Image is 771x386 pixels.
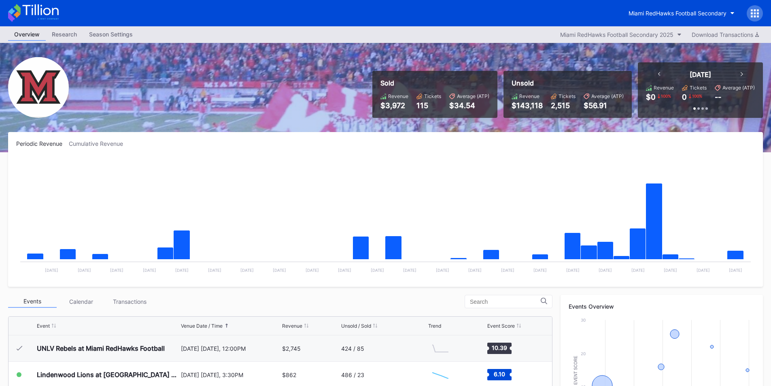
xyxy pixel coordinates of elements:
text: [DATE] [599,268,612,273]
input: Search [470,299,541,305]
div: Trend [428,323,441,329]
div: Revenue [282,323,302,329]
text: [DATE] [208,268,221,273]
text: [DATE] [240,268,254,273]
div: Events [8,295,57,308]
div: Download Transactions [692,31,759,38]
div: Event Score [487,323,515,329]
button: Download Transactions [688,29,763,40]
div: 115 [416,101,441,110]
div: Season Settings [83,28,139,40]
text: [DATE] [631,268,645,273]
text: 10.39 [492,344,507,351]
div: [DATE] [DATE], 3:30PM [181,371,280,378]
div: Venue Date / Time [181,323,223,329]
div: Tickets [424,93,441,99]
div: Revenue [388,93,408,99]
div: $56.91 [584,101,624,110]
div: UNLV Rebels at Miami RedHawks Football [37,344,165,352]
div: [DATE] [DATE], 12:00PM [181,345,280,352]
div: Average (ATP) [457,93,489,99]
div: Tickets [559,93,576,99]
div: $34.54 [449,101,489,110]
text: [DATE] [78,268,91,273]
div: Tickets [690,85,707,91]
div: [DATE] [690,70,711,79]
div: $3,972 [380,101,408,110]
a: Research [46,28,83,41]
text: 30 [581,318,586,322]
div: Research [46,28,83,40]
div: Unsold [512,79,624,87]
text: [DATE] [501,268,514,273]
div: Lindenwood Lions at [GEOGRAPHIC_DATA] RedHawks Football [37,371,179,379]
text: [DATE] [436,268,449,273]
div: Average (ATP) [722,85,755,91]
a: Overview [8,28,46,41]
div: Unsold / Sold [341,323,371,329]
text: [DATE] [371,268,384,273]
div: 100 % [660,93,672,99]
div: Revenue [654,85,674,91]
div: Periodic Revenue [16,140,69,147]
text: [DATE] [273,268,286,273]
text: [DATE] [468,268,482,273]
div: $862 [282,371,296,378]
text: [DATE] [664,268,677,273]
div: Sold [380,79,489,87]
text: [DATE] [45,268,58,273]
div: 424 / 85 [341,345,364,352]
text: [DATE] [729,268,742,273]
div: Transactions [105,295,154,308]
text: [DATE] [143,268,156,273]
text: [DATE] [533,268,547,273]
div: Miami RedHawks Football Secondary 2025 [560,31,673,38]
a: Season Settings [83,28,139,41]
img: Miami_RedHawks_Football_Secondary.png [8,57,69,118]
text: [DATE] [697,268,710,273]
svg: Chart title [428,365,452,385]
text: [DATE] [110,268,123,273]
div: Revenue [519,93,539,99]
div: Miami RedHawks Football Secondary [629,10,726,17]
text: [DATE] [338,268,351,273]
button: Miami RedHawks Football Secondary [622,6,741,21]
svg: Chart title [16,157,755,279]
div: 2,515 [551,101,576,110]
div: Average (ATP) [591,93,624,99]
div: 0 [682,93,687,101]
div: Calendar [57,295,105,308]
text: [DATE] [403,268,416,273]
text: [DATE] [175,268,189,273]
text: 6.10 [494,371,505,377]
div: $2,745 [282,345,301,352]
text: 20 [581,351,586,356]
svg: Chart title [428,338,452,358]
div: Event [37,323,50,329]
text: Event Score [573,356,578,385]
text: [DATE] [306,268,319,273]
text: [DATE] [566,268,580,273]
div: Cumulative Revenue [69,140,130,147]
div: -- [715,93,721,101]
button: Miami RedHawks Football Secondary 2025 [556,29,686,40]
div: $0 [646,93,656,101]
div: 100 % [691,93,703,99]
div: 486 / 23 [341,371,364,378]
div: Events Overview [569,303,755,310]
div: $143,118 [512,101,543,110]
